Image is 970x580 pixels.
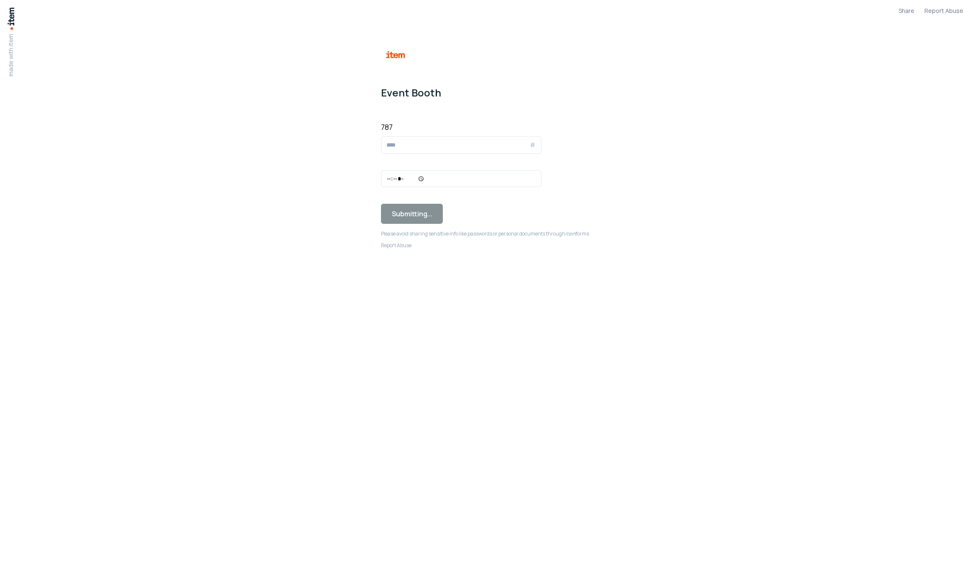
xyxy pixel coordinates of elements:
button: Share [899,7,914,15]
a: Report Abuse [924,7,963,15]
label: 787 [381,122,393,132]
p: made with item [7,34,15,76]
img: Form Logo [381,40,410,69]
h1: Event Booth [381,86,589,99]
a: Report Abuse [381,242,411,249]
p: Please avoid sharing sensitive info like passwords or personal documents through forms [381,230,589,237]
img: Item Brain Logo [7,7,15,30]
a: made with item [7,7,15,76]
span: item [565,230,576,237]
